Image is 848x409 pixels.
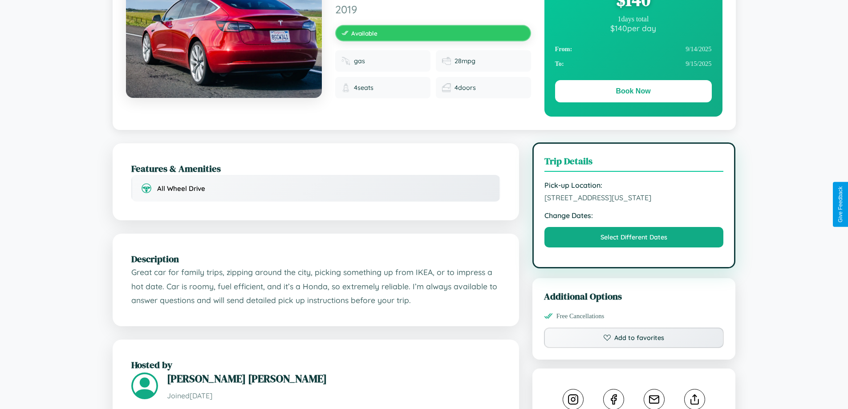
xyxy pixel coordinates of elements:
h3: Trip Details [544,154,724,172]
img: Fuel efficiency [442,57,451,65]
div: 9 / 14 / 2025 [555,42,712,57]
span: All Wheel Drive [157,184,205,193]
div: $ 140 per day [555,23,712,33]
strong: From: [555,45,572,53]
span: Available [351,29,377,37]
h2: Features & Amenities [131,162,500,175]
span: 4 seats [354,84,373,92]
h3: Additional Options [544,290,724,303]
button: Book Now [555,80,712,102]
span: gas [354,57,365,65]
span: Free Cancellations [556,312,605,320]
div: Give Feedback [837,186,844,223]
strong: Change Dates: [544,211,724,220]
div: 9 / 15 / 2025 [555,57,712,71]
img: Seats [341,83,350,92]
button: Select Different Dates [544,227,724,247]
h2: Description [131,252,500,265]
button: Add to favorites [544,328,724,348]
strong: Pick-up Location: [544,181,724,190]
h2: Hosted by [131,358,500,371]
div: 1 days total [555,15,712,23]
p: Great car for family trips, zipping around the city, picking something up from IKEA, or to impres... [131,265,500,308]
p: Joined [DATE] [167,389,500,402]
h3: [PERSON_NAME] [PERSON_NAME] [167,371,500,386]
img: Doors [442,83,451,92]
strong: To: [555,60,564,68]
span: 28 mpg [454,57,475,65]
span: 2019 [335,3,531,16]
span: [STREET_ADDRESS][US_STATE] [544,193,724,202]
span: 4 doors [454,84,476,92]
img: Fuel type [341,57,350,65]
